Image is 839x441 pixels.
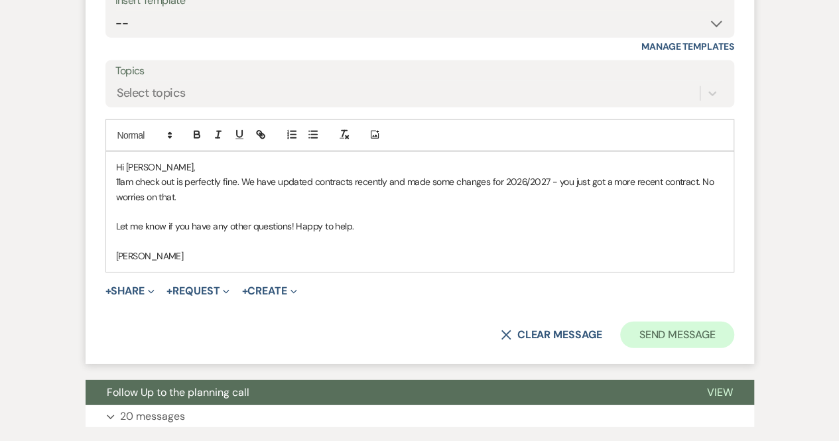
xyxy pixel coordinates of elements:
span: Follow Up to the planning call [107,385,249,399]
p: Hi [PERSON_NAME], [116,160,724,174]
button: Share [105,286,155,296]
span: View [707,385,733,399]
span: + [166,286,172,296]
span: + [105,286,111,296]
p: Let me know if you have any other questions! Happy to help. [116,219,724,233]
p: [PERSON_NAME] [116,249,724,263]
label: Topics [115,62,724,81]
p: 20 messages [120,408,185,425]
div: Select topics [117,84,186,102]
button: Create [241,286,296,296]
button: Follow Up to the planning call [86,380,686,405]
button: Clear message [501,330,602,340]
a: Manage Templates [641,40,734,52]
button: Request [166,286,229,296]
span: + [241,286,247,296]
button: Send Message [620,322,734,348]
p: 11am check out is perfectly fine. We have updated contracts recently and made some changes for 20... [116,174,724,204]
button: View [686,380,754,405]
button: 20 messages [86,405,754,428]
